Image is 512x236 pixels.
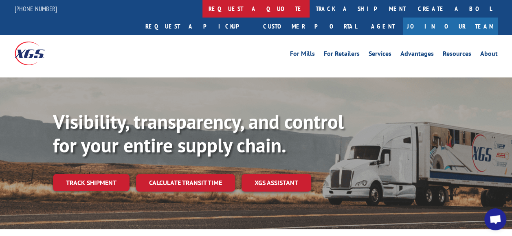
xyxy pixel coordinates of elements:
a: Advantages [400,51,434,60]
a: Services [369,51,391,60]
a: Resources [443,51,471,60]
a: For Mills [290,51,315,60]
a: Agent [363,18,403,35]
a: XGS ASSISTANT [242,174,311,192]
a: For Retailers [324,51,360,60]
a: Calculate transit time [136,174,235,192]
b: Visibility, transparency, and control for your entire supply chain. [53,109,344,158]
a: Track shipment [53,174,130,191]
a: About [480,51,498,60]
a: Open chat [484,208,506,230]
a: Join Our Team [403,18,498,35]
a: [PHONE_NUMBER] [15,4,57,13]
a: Request a pickup [139,18,257,35]
a: Customer Portal [257,18,363,35]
